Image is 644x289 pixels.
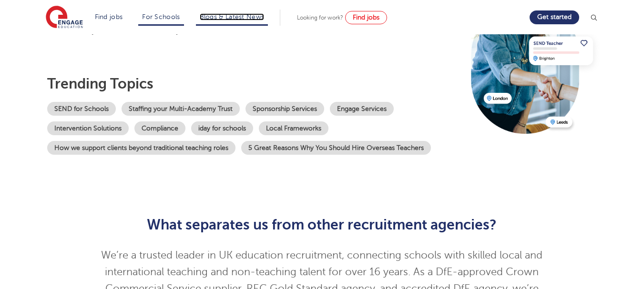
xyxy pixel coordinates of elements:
h2: What separates us from other recruitment agencies? [88,217,556,233]
a: Blogs & Latest News [200,13,265,20]
a: Get started [530,10,579,24]
a: Find jobs [345,11,387,24]
a: For Schools [142,13,180,20]
h3: Trending topics [47,75,461,92]
a: Compliance [134,121,185,135]
img: Engage Education [46,6,83,30]
a: iday for schools [191,121,253,135]
a: SEND for Schools [47,102,116,116]
a: Local Frameworks [259,121,328,135]
a: Intervention Solutions [47,121,129,135]
a: Find jobs [95,13,123,20]
a: Sponsorship Services [245,102,324,116]
a: Engage Services [330,102,394,116]
a: How we support clients beyond traditional teaching roles [47,141,235,155]
a: Staffing your Multi-Academy Trust [122,102,240,116]
span: Looking for work? [297,14,343,21]
a: 5 Great Reasons Why You Should Hire Overseas Teachers [241,141,431,155]
span: Find jobs [353,14,379,21]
